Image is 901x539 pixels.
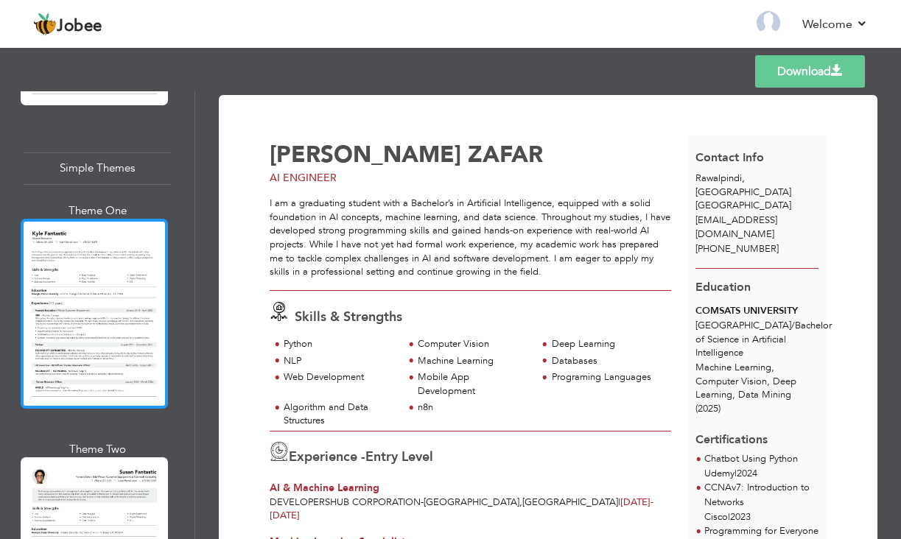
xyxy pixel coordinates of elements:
span: [GEOGRAPHIC_DATA] [424,496,519,509]
span: AI ENGINEER [270,171,337,185]
span: ZAFAR [468,139,543,170]
p: Udemy 2024 [704,467,798,482]
div: Mobile App Development [418,370,529,398]
span: - [421,496,424,509]
span: [DATE] [270,496,653,523]
span: [PERSON_NAME] [270,139,461,170]
span: | [728,510,730,524]
span: , [519,496,522,509]
div: Python [284,337,395,351]
span: Experience - [289,448,365,466]
span: [PHONE_NUMBER] [695,242,779,256]
span: CCNAv7: Introduction to Networks [704,481,810,509]
span: - [651,496,653,509]
div: Databases [552,354,663,368]
span: [DATE] [620,496,653,509]
span: [GEOGRAPHIC_DATA] Bachelor of Science in Artificial Intelligence [695,319,832,359]
span: | [735,467,737,480]
p: Cisco 2023 [704,510,818,525]
span: Machine Learning, Computer Vision, Deep Learning, Data Mining [695,361,796,401]
span: Jobee [57,18,102,35]
div: Theme Two [24,442,171,457]
span: Certifications [695,420,768,448]
div: Simple Themes [24,152,171,184]
span: | [618,496,620,509]
div: Deep Learning [552,337,663,351]
div: NLP [284,354,395,368]
span: (2025) [695,402,721,415]
img: Profile Img [757,11,780,35]
span: [GEOGRAPHIC_DATA] [695,199,791,212]
span: DevelopersHub Corporation [270,496,421,509]
span: [GEOGRAPHIC_DATA] [522,496,618,509]
div: Web Development [284,370,395,384]
a: Download [755,55,865,88]
span: Rawalpindi [695,172,742,185]
span: Contact Info [695,149,764,166]
span: [EMAIL_ADDRESS][DOMAIN_NAME] [695,214,777,241]
div: Algorithm and Data Structures [284,401,395,428]
div: Computer Vision [418,337,529,351]
div: I am a graduating student with a Bachelor’s in Artificial Intelligence, equipped with a solid fou... [270,197,671,278]
div: Programing Languages [552,370,663,384]
span: Skills & Strengths [295,308,402,326]
span: AI & Machine Learning [270,481,379,495]
a: Welcome [802,15,868,33]
span: , [742,172,745,185]
label: Entry Level [365,448,433,467]
div: Theme One [24,203,171,219]
a: Jobee [33,13,102,36]
div: COMSATS UNIVERSITY [695,304,818,318]
span: Chatbot Using Python [704,452,798,465]
div: n8n [418,401,529,415]
span: / [791,319,795,332]
span: Education [695,279,751,295]
img: jobee.io [33,13,57,36]
div: [GEOGRAPHIC_DATA] [687,172,827,213]
div: Machine Learning [418,354,529,368]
